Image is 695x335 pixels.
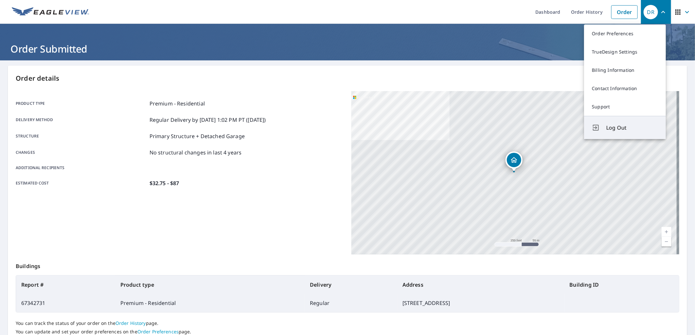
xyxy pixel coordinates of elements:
th: Report # [16,276,115,294]
a: Order History [116,320,146,326]
td: 67342731 [16,294,115,312]
h1: Order Submitted [8,42,687,56]
p: Regular Delivery by [DATE] 1:02 PM PT ([DATE]) [150,116,266,124]
p: Delivery method [16,116,147,124]
p: No structural changes in last 4 years [150,149,242,156]
a: Order [611,5,638,19]
td: Premium - Residential [115,294,305,312]
div: Dropped pin, building 1, Residential property, 2120 Hall Cir Livermore, CA 94550 [506,152,523,172]
p: Primary Structure + Detached Garage [150,132,245,140]
button: Log Out [584,116,666,139]
a: Current Level 17, Zoom In [662,227,671,237]
p: Estimated cost [16,179,147,187]
th: Product type [115,276,305,294]
th: Delivery [305,276,397,294]
td: [STREET_ADDRESS] [397,294,564,312]
a: Current Level 17, Zoom Out [662,237,671,247]
a: Order Preferences [137,328,179,335]
a: Contact Information [584,79,666,98]
p: Premium - Residential [150,100,205,107]
p: Structure [16,132,147,140]
p: $32.75 - $87 [150,179,179,187]
p: You can track the status of your order on the page. [16,320,679,326]
img: EV Logo [12,7,89,17]
td: Regular [305,294,397,312]
p: Changes [16,149,147,156]
p: You can update and set your order preferences on the page. [16,329,679,335]
p: Order details [16,73,679,83]
div: DR [644,5,658,19]
th: Building ID [564,276,679,294]
p: Additional recipients [16,165,147,171]
th: Address [397,276,564,294]
p: Buildings [16,254,679,275]
p: Product type [16,100,147,107]
span: Log Out [606,124,658,132]
a: Order Preferences [584,24,666,43]
a: TrueDesign Settings [584,43,666,61]
a: Billing Information [584,61,666,79]
a: Support [584,98,666,116]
